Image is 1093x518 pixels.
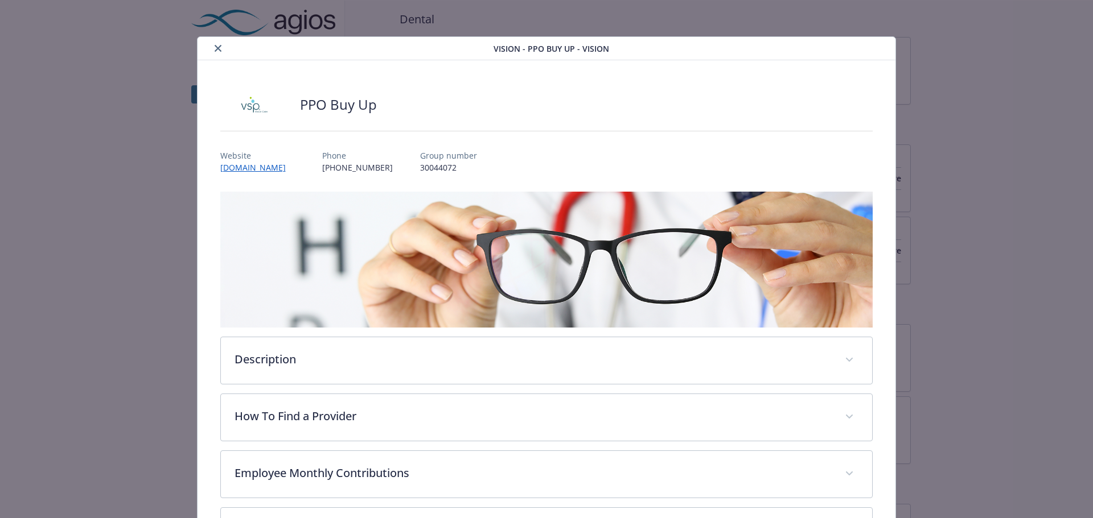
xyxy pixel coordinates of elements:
[221,394,873,441] div: How To Find a Provider
[220,192,873,328] img: banner
[235,408,832,425] p: How To Find a Provider
[494,43,609,55] span: Vision - PPO Buy Up - Vision
[322,150,393,161] p: Phone
[235,465,832,482] p: Employee Monthly Contributions
[220,150,295,161] p: Website
[220,162,295,173] a: [DOMAIN_NAME]
[221,337,873,384] div: Description
[221,451,873,498] div: Employee Monthly Contributions
[300,95,377,114] h2: PPO Buy Up
[420,161,477,173] p: 30044072
[220,88,289,122] img: Vision Service Plan
[211,42,225,55] button: close
[322,161,393,173] p: [PHONE_NUMBER]
[420,150,477,161] p: Group number
[235,351,832,368] p: Description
